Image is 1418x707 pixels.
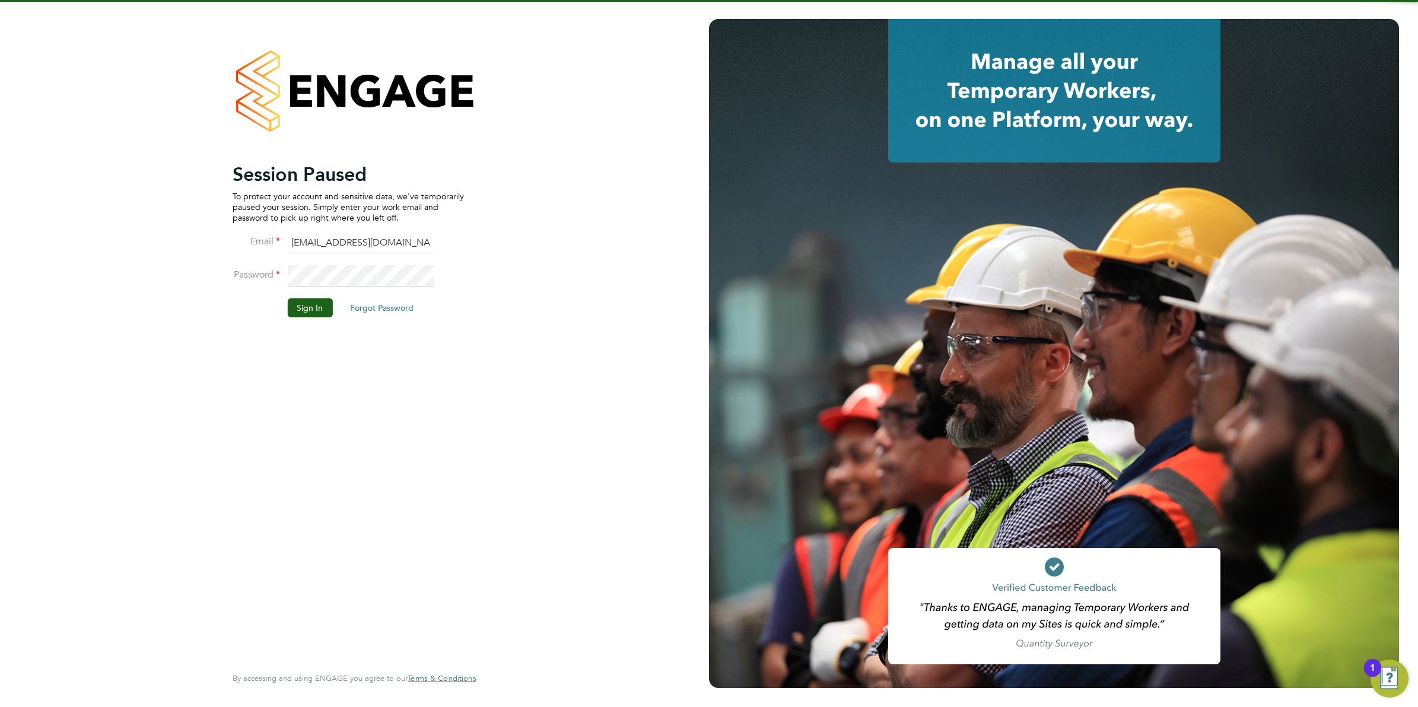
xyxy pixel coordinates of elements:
button: Open Resource Center, 1 new notification [1371,660,1409,698]
button: Forgot Password [341,298,423,317]
button: Sign In [287,298,332,317]
div: 1 [1370,668,1375,683]
input: Enter your work email... [287,233,434,254]
label: Email [233,235,280,248]
span: By accessing and using ENGAGE you agree to our [233,673,476,683]
h2: Session Paused [233,163,464,186]
a: Terms & Conditions [408,674,476,683]
p: To protect your account and sensitive data, we've temporarily paused your session. Simply enter y... [233,191,464,224]
span: Terms & Conditions [408,673,476,683]
label: Password [233,269,280,281]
